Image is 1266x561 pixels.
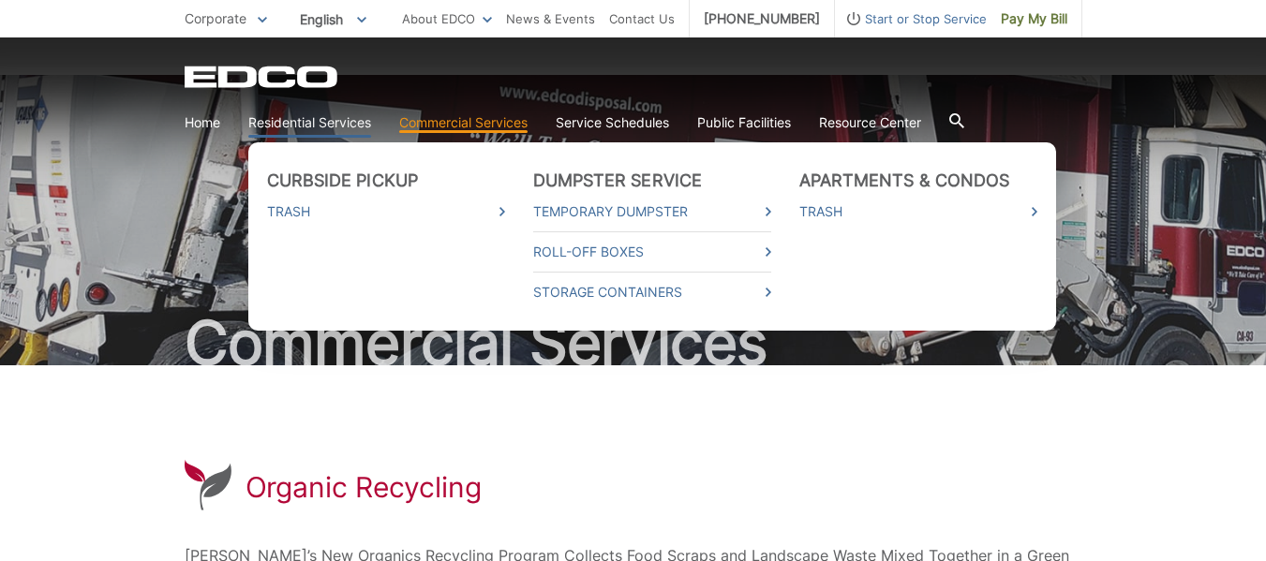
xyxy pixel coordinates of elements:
span: Pay My Bill [1001,8,1067,29]
h1: Organic Recycling [246,470,482,504]
a: Storage Containers [533,282,771,303]
a: Roll-Off Boxes [533,242,771,262]
a: Dumpster Service [533,170,703,191]
a: About EDCO [402,8,492,29]
a: Temporary Dumpster [533,201,771,222]
a: Residential Services [248,112,371,133]
a: EDCD logo. Return to the homepage. [185,66,340,88]
a: Apartments & Condos [799,170,1010,191]
a: Home [185,112,220,133]
a: Contact Us [609,8,675,29]
a: Service Schedules [556,112,669,133]
a: Public Facilities [697,112,791,133]
span: Corporate [185,10,246,26]
a: Curbside Pickup [267,170,419,191]
h2: Commercial Services [185,313,1082,373]
span: English [286,4,380,35]
a: Resource Center [819,112,921,133]
a: Trash [267,201,505,222]
a: Trash [799,201,1037,222]
a: News & Events [506,8,595,29]
a: Commercial Services [399,112,528,133]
